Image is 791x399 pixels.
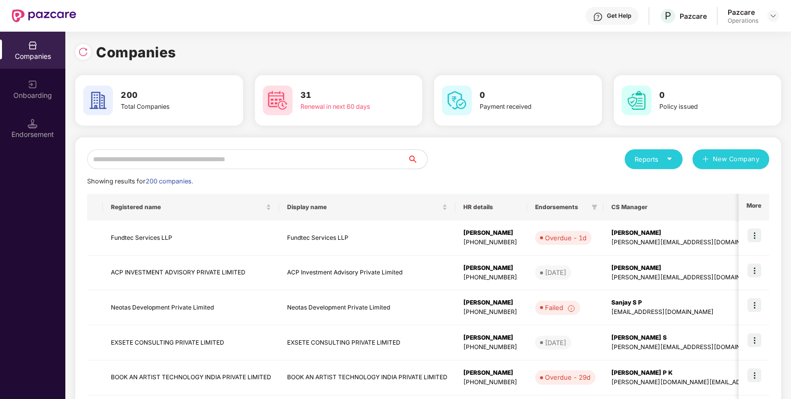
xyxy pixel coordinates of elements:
span: Display name [287,203,440,211]
div: Pazcare [680,11,707,21]
th: HR details [455,194,527,221]
div: [PHONE_NUMBER] [463,343,519,352]
span: Registered name [111,203,264,211]
span: Endorsements [535,203,588,211]
div: Payment received [480,102,565,112]
td: Fundtec Services LLP [279,221,455,256]
span: P [665,10,671,22]
td: Fundtec Services LLP [103,221,279,256]
div: [DATE] [545,267,566,277]
img: icon [747,368,761,382]
div: Failed [545,303,575,312]
td: ACP Investment Advisory Private Limited [279,256,455,291]
span: search [407,155,427,163]
div: [PERSON_NAME] [463,264,519,273]
h3: 200 [121,89,206,102]
div: Total Companies [121,102,206,112]
span: 200 companies. [146,177,193,185]
td: BOOK AN ARTIST TECHNOLOGY INDIA PRIVATE LIMITED [103,360,279,396]
td: BOOK AN ARTIST TECHNOLOGY INDIA PRIVATE LIMITED [279,360,455,396]
div: [PHONE_NUMBER] [463,308,519,317]
img: svg+xml;base64,PHN2ZyBpZD0iRHJvcGRvd24tMzJ4MzIiIHhtbG5zPSJodHRwOi8vd3d3LnczLm9yZy8yMDAwL3N2ZyIgd2... [769,12,777,20]
h3: 0 [659,89,744,102]
img: svg+xml;base64,PHN2ZyBpZD0iQ29tcGFuaWVzIiB4bWxucz0iaHR0cDovL3d3dy53My5vcmcvMjAwMC9zdmciIHdpZHRoPS... [28,41,38,50]
img: icon [747,333,761,347]
th: Registered name [103,194,279,221]
h3: 31 [300,89,386,102]
div: Overdue - 29d [545,372,591,382]
span: filter [592,204,597,210]
td: Neotas Development Private Limited [103,290,279,325]
div: Renewal in next 60 days [300,102,386,112]
div: Operations [728,17,758,25]
h1: Companies [96,42,176,63]
div: [PHONE_NUMBER] [463,238,519,247]
img: New Pazcare Logo [12,9,76,22]
td: EXSETE CONSULTING PRIVATE LIMITED [279,325,455,360]
div: [DATE] [545,338,566,348]
div: [PHONE_NUMBER] [463,378,519,387]
img: svg+xml;base64,PHN2ZyB3aWR0aD0iMTQuNSIgaGVpZ2h0PSIxNC41IiB2aWV3Qm94PSIwIDAgMTYgMTYiIGZpbGw9Im5vbm... [28,119,38,129]
div: Get Help [607,12,631,20]
span: caret-down [666,156,673,162]
div: [PERSON_NAME] [463,368,519,378]
th: Display name [279,194,455,221]
span: plus [702,156,709,164]
div: [PERSON_NAME] [463,228,519,238]
td: ACP INVESTMENT ADVISORY PRIVATE LIMITED [103,256,279,291]
img: icon [747,228,761,242]
div: Policy issued [659,102,744,112]
div: [PERSON_NAME] [463,298,519,308]
div: [PHONE_NUMBER] [463,273,519,282]
img: svg+xml;base64,PHN2ZyB3aWR0aD0iMjAiIGhlaWdodD0iMjAiIHZpZXdCb3g9IjAgMCAyMCAyMCIgZmlsbD0ibm9uZSIgeG... [28,80,38,89]
td: Neotas Development Private Limited [279,290,455,325]
span: filter [590,201,599,213]
th: More [739,194,769,221]
span: Showing results for [87,177,193,185]
img: svg+xml;base64,PHN2ZyBpZD0iUmVsb2FkLTMyeDMyIiB4bWxucz0iaHR0cDovL3d3dy53My5vcmcvMjAwMC9zdmciIHdpZH... [78,47,88,57]
div: Pazcare [728,7,758,17]
img: svg+xml;base64,PHN2ZyBpZD0iSGVscC0zMngzMiIgeG1sbnM9Imh0dHA6Ly93d3cudzMub3JnLzIwMDAvc3ZnIiB3aWR0aD... [593,12,603,22]
img: svg+xml;base64,PHN2ZyB4bWxucz0iaHR0cDovL3d3dy53My5vcmcvMjAwMC9zdmciIHdpZHRoPSI2MCIgaGVpZ2h0PSI2MC... [263,86,293,115]
img: icon [747,264,761,277]
div: [PERSON_NAME] [463,333,519,343]
img: svg+xml;base64,PHN2ZyB4bWxucz0iaHR0cDovL3d3dy53My5vcmcvMjAwMC9zdmciIHdpZHRoPSI2MCIgaGVpZ2h0PSI2MC... [83,86,113,115]
img: svg+xml;base64,PHN2ZyB4bWxucz0iaHR0cDovL3d3dy53My5vcmcvMjAwMC9zdmciIHdpZHRoPSI2MCIgaGVpZ2h0PSI2MC... [622,86,651,115]
img: svg+xml;base64,PHN2ZyBpZD0iSW5mb18tXzMyeDMyIiBkYXRhLW5hbWU9IkluZm8gLSAzMngzMiIgeG1sbnM9Imh0dHA6Ly... [567,305,575,312]
div: Reports [635,154,673,164]
td: EXSETE CONSULTING PRIVATE LIMITED [103,325,279,360]
h3: 0 [480,89,565,102]
img: icon [747,298,761,312]
button: plusNew Company [692,149,769,169]
button: search [407,149,428,169]
img: svg+xml;base64,PHN2ZyB4bWxucz0iaHR0cDovL3d3dy53My5vcmcvMjAwMC9zdmciIHdpZHRoPSI2MCIgaGVpZ2h0PSI2MC... [442,86,472,115]
div: Overdue - 1d [545,233,587,243]
span: New Company [713,154,760,164]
